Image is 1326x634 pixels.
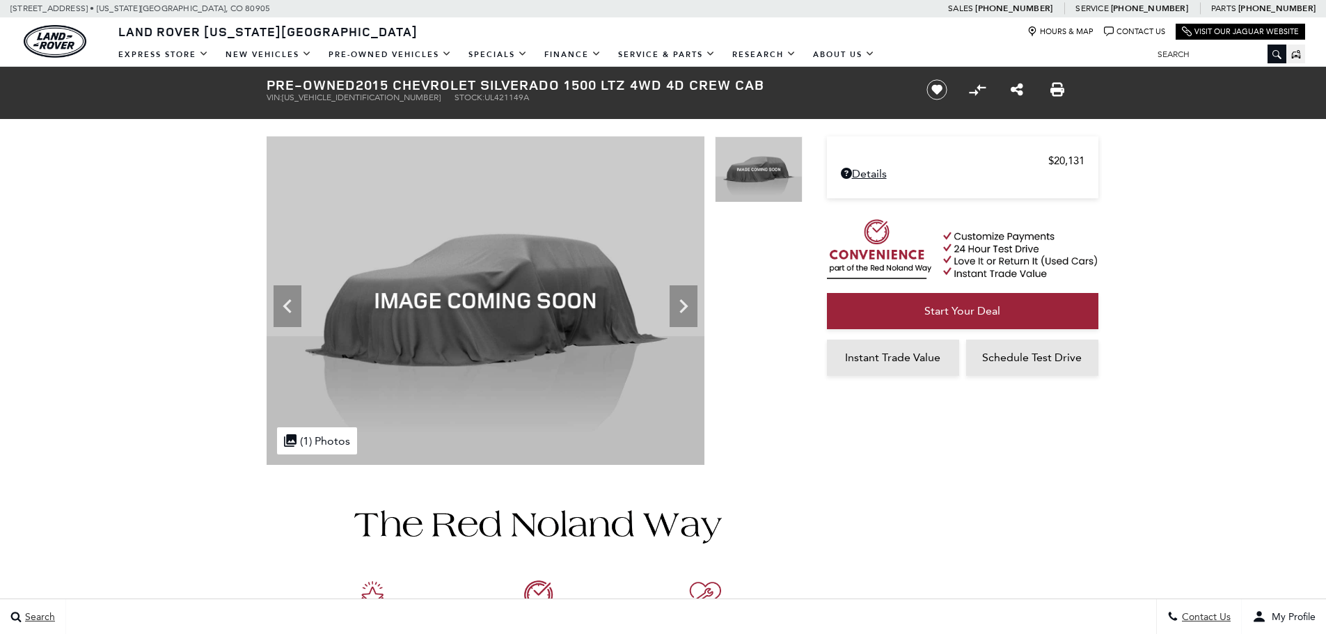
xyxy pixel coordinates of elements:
[924,304,1000,317] span: Start Your Deal
[610,42,724,67] a: Service & Parts
[1048,154,1084,167] span: $20,131
[1011,81,1023,98] a: Share this Pre-Owned 2015 Chevrolet Silverado 1500 LTZ 4WD 4D Crew Cab
[267,77,903,93] h1: 2015 Chevrolet Silverado 1500 LTZ 4WD 4D Crew Cab
[24,25,86,58] img: Land Rover
[460,42,536,67] a: Specials
[1104,26,1165,37] a: Contact Us
[1238,3,1316,14] a: [PHONE_NUMBER]
[10,3,270,13] a: [STREET_ADDRESS] • [US_STATE][GEOGRAPHIC_DATA], CO 80905
[966,340,1098,376] a: Schedule Test Drive
[841,167,1084,180] a: Details
[1178,611,1231,623] span: Contact Us
[1050,81,1064,98] a: Print this Pre-Owned 2015 Chevrolet Silverado 1500 LTZ 4WD 4D Crew Cab
[845,351,940,364] span: Instant Trade Value
[320,42,460,67] a: Pre-Owned Vehicles
[1027,26,1094,37] a: Hours & Map
[1211,3,1236,13] span: Parts
[805,42,883,67] a: About Us
[827,340,959,376] a: Instant Trade Value
[282,93,441,102] span: [US_VEHICLE_IDENTIFICATION_NUMBER]
[827,293,1098,329] a: Start Your Deal
[1075,3,1108,13] span: Service
[24,25,86,58] a: land-rover
[1111,3,1188,14] a: [PHONE_NUMBER]
[277,427,357,454] div: (1) Photos
[724,42,805,67] a: Research
[267,75,356,94] strong: Pre-Owned
[1266,611,1316,623] span: My Profile
[484,93,529,102] span: UL421149A
[267,93,282,102] span: VIN:
[110,42,883,67] nav: Main Navigation
[1242,599,1326,634] button: user-profile-menu
[715,136,803,203] img: Used 2015 White Diamond Tricoat Chevrolet LTZ image 1
[982,351,1082,364] span: Schedule Test Drive
[948,3,973,13] span: Sales
[967,79,988,100] button: Compare vehicle
[455,93,484,102] span: Stock:
[110,42,217,67] a: EXPRESS STORE
[1182,26,1299,37] a: Visit Our Jaguar Website
[217,42,320,67] a: New Vehicles
[1147,46,1286,63] input: Search
[536,42,610,67] a: Finance
[267,136,704,465] img: Used 2015 White Diamond Tricoat Chevrolet LTZ image 1
[922,79,952,101] button: Save vehicle
[841,154,1084,167] a: $20,131
[22,611,55,623] span: Search
[110,23,426,40] a: Land Rover [US_STATE][GEOGRAPHIC_DATA]
[975,3,1052,14] a: [PHONE_NUMBER]
[118,23,418,40] span: Land Rover [US_STATE][GEOGRAPHIC_DATA]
